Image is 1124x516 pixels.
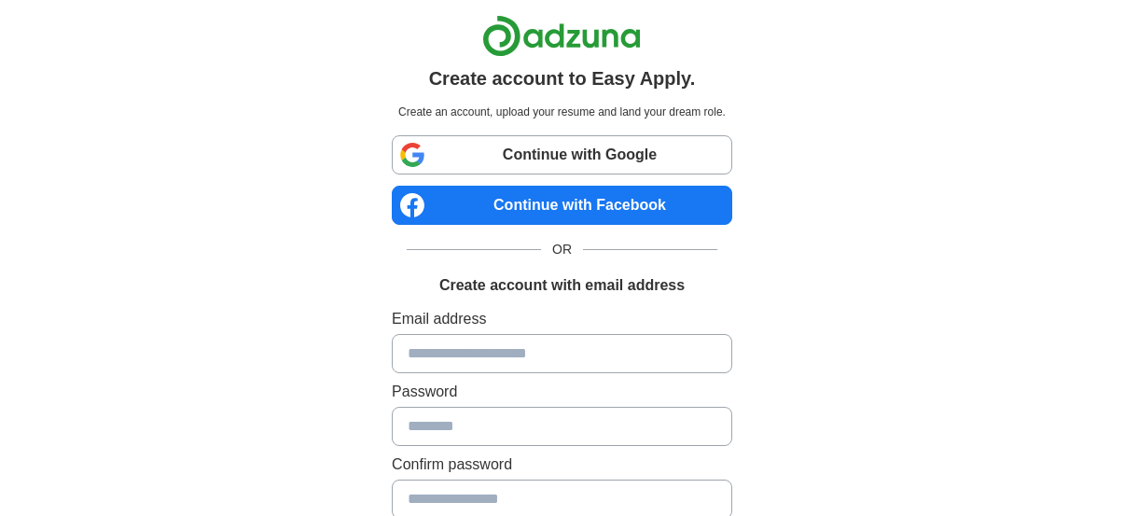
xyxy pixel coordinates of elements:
[439,274,685,297] h1: Create account with email address
[541,240,583,259] span: OR
[392,186,732,225] a: Continue with Facebook
[392,381,732,403] label: Password
[395,104,729,120] p: Create an account, upload your resume and land your dream role.
[392,453,732,476] label: Confirm password
[429,64,696,92] h1: Create account to Easy Apply.
[392,135,732,174] a: Continue with Google
[392,308,732,330] label: Email address
[482,15,641,57] img: Adzuna logo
